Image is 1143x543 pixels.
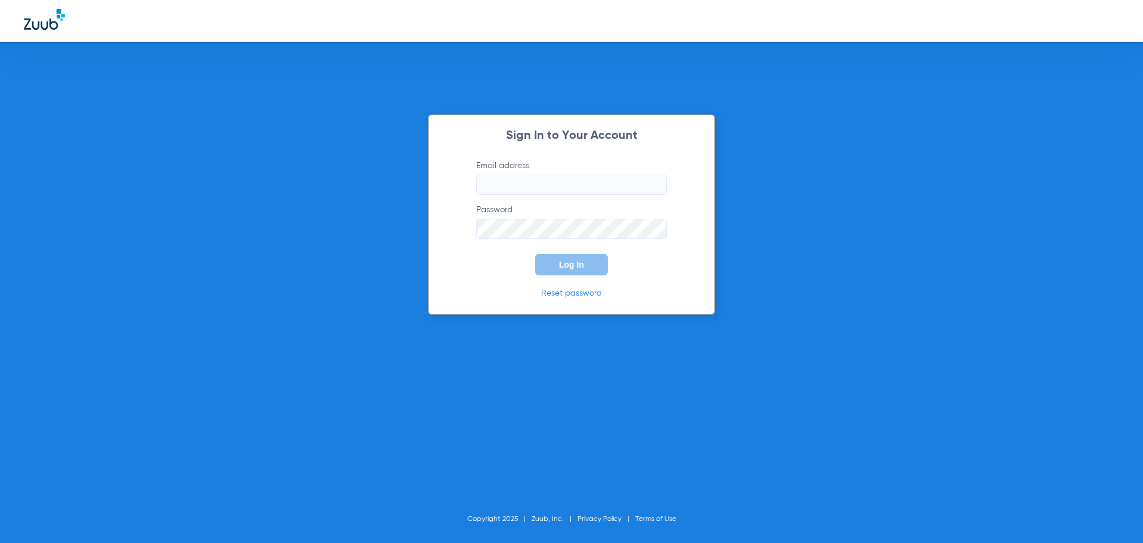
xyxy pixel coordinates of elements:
a: Terms of Use [635,516,676,523]
h2: Sign In to Your Account [458,130,685,142]
li: Zuub, Inc. [532,513,577,525]
img: Zuub Logo [24,9,65,30]
label: Password [476,204,667,239]
label: Email address [476,160,667,195]
a: Privacy Policy [577,516,622,523]
li: Copyright 2025 [467,513,532,525]
input: Email address [476,175,667,195]
input: Password [476,219,667,239]
span: Log In [559,260,584,269]
button: Log In [535,254,608,275]
a: Reset password [541,289,602,297]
